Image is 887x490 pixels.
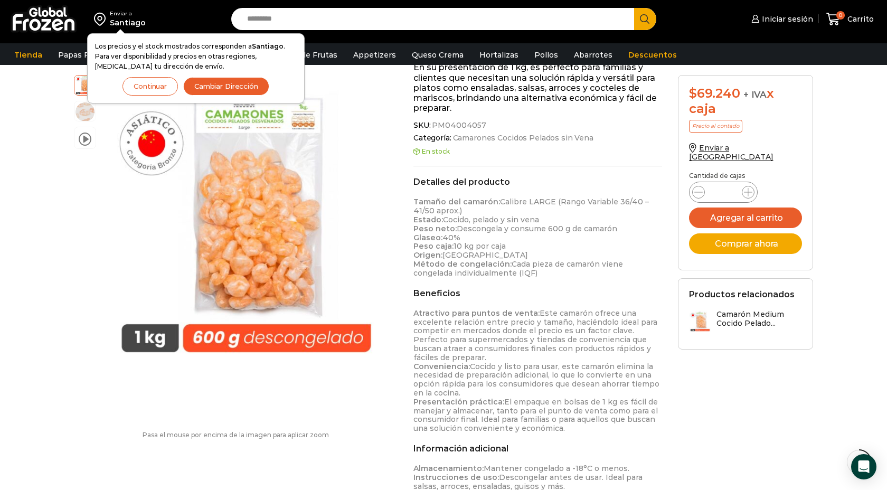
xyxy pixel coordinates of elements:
div: 1 / 3 [101,75,391,365]
p: Pasa el mouse por encima de la imagen para aplicar zoom [74,431,398,439]
a: Hortalizas [474,45,524,65]
a: 0 Carrito [824,7,876,32]
p: Este camarón ofrece una excelente relación entre precio y tamaño, haciéndolo ideal para competir ... [413,309,662,433]
h3: Camarón Medium Cocido Pelado... [716,310,802,328]
strong: Atractivo para puntos de venta: [413,308,540,318]
strong: Glaseo: [413,233,442,242]
span: Carrito [845,14,874,24]
strong: Peso neto: [413,224,457,233]
span: + IVA [743,89,767,100]
a: Camarón Medium Cocido Pelado... [689,310,802,333]
p: Calibre LARGE (Rango Variable 36/40 – 41/50 aprox.) Cocido, pelado y sin vena Descongela y consum... [413,197,662,277]
a: Pollos [529,45,563,65]
span: Categoría: [413,134,662,143]
button: Search button [634,8,656,30]
button: Comprar ahora [689,233,802,254]
a: Descuentos [623,45,682,65]
button: Cambiar Dirección [183,77,269,96]
button: Agregar al carrito [689,208,802,228]
p: Los precios y el stock mostrados corresponden a . Para ver disponibilidad y precios en otras regi... [95,41,297,72]
span: 0 [836,11,845,20]
span: camaron large [74,101,96,123]
p: Cantidad de cajas [689,172,802,180]
span: $ [689,86,697,101]
strong: Santiago [252,42,284,50]
a: Iniciar sesión [749,8,813,30]
h2: Detalles del producto [413,177,662,187]
img: large [101,75,391,365]
span: SKU: [413,121,662,130]
p: Precio al contado [689,120,742,133]
strong: Conveniencia: [413,362,470,371]
h2: Productos relacionados [689,289,795,299]
p: En stock [413,148,662,155]
a: Enviar a [GEOGRAPHIC_DATA] [689,143,773,162]
a: Pulpa de Frutas [271,45,343,65]
div: Enviar a [110,10,146,17]
button: Continuar [122,77,178,96]
input: Product quantity [713,185,733,200]
h2: Beneficios [413,288,662,298]
strong: Peso caja: [413,241,454,251]
a: Tienda [9,45,48,65]
div: Open Intercom Messenger [851,454,876,479]
h2: Información adicional [413,444,662,454]
span: large [74,74,96,95]
a: Queso Crema [407,45,469,65]
strong: Estado: [413,215,443,224]
p: En su presentación de 1 kg, es perfecto para familias y clientes que necesitan una solución rápid... [413,62,662,113]
strong: Almacenamiento: [413,464,484,473]
strong: Método de congelación: [413,259,512,269]
a: Abarrotes [569,45,618,65]
div: x caja [689,86,802,117]
strong: Presentación práctica: [413,397,504,407]
img: address-field-icon.svg [94,10,110,28]
strong: Origen: [413,250,442,260]
span: Iniciar sesión [759,14,813,24]
bdi: 69.240 [689,86,740,101]
a: Papas Fritas [53,45,111,65]
strong: Tamaño del camarón: [413,197,500,206]
a: Appetizers [348,45,401,65]
span: PM04004057 [430,121,486,130]
strong: Instrucciones de uso: [413,473,499,482]
div: Santiago [110,17,146,28]
a: Camarones Cocidos Pelados sin Vena [451,134,593,143]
